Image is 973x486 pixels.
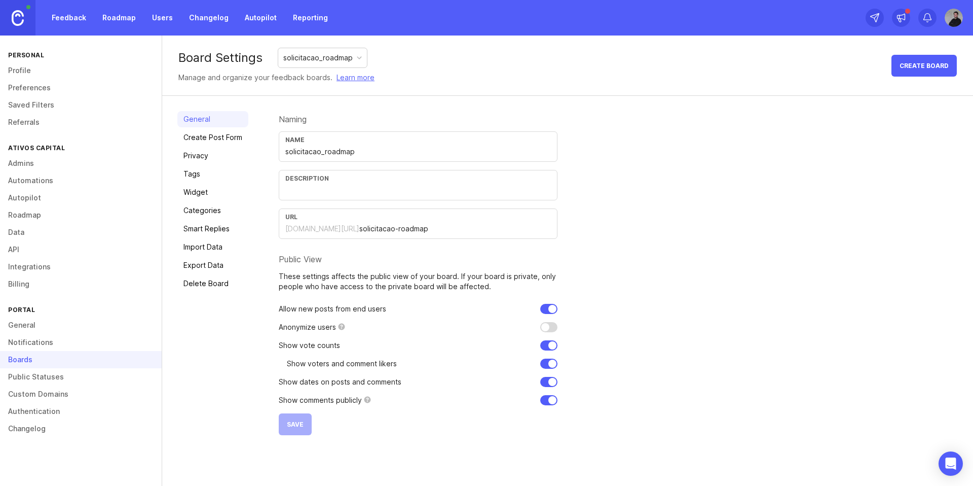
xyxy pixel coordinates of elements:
p: Show comments publicly [279,395,362,405]
div: Open Intercom Messenger [939,452,963,476]
a: Roadmap [96,9,142,27]
a: General [177,111,248,127]
a: Create Post Form [177,129,248,146]
a: Autopilot [239,9,283,27]
p: Show dates on posts and comments [279,377,401,387]
button: Create Board [891,55,957,77]
div: Manage and organize your feedback boards. [178,72,375,83]
a: Categories [177,202,248,219]
div: Public View [279,255,557,263]
a: Import Data [177,239,248,255]
div: solicitacao_roadmap [283,52,353,63]
a: Widget [177,184,248,200]
div: [DOMAIN_NAME][URL] [285,224,359,234]
p: Show voters and comment likers [287,359,397,369]
p: Anonymize users [279,322,336,332]
a: Export Data [177,257,248,273]
a: Delete Board [177,275,248,292]
div: Name [285,136,551,144]
img: Roberto Rachadel da Silva [945,9,963,27]
p: Show vote counts [279,340,340,351]
div: Board Settings [178,52,263,64]
div: Description [285,175,551,182]
p: These settings affects the public view of your board. If your board is private, only people who h... [279,271,557,292]
a: Privacy [177,148,248,164]
a: Changelog [183,9,235,27]
a: Tags [177,166,248,182]
div: URL [285,213,551,221]
a: Smart Replies [177,221,248,237]
img: Canny Home [12,10,24,26]
a: Reporting [287,9,334,27]
a: Learn more [336,72,375,83]
p: Allow new posts from end users [279,304,386,314]
span: Create Board [900,62,949,70]
div: Naming [279,115,557,123]
a: Users [146,9,179,27]
a: Feedback [46,9,92,27]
